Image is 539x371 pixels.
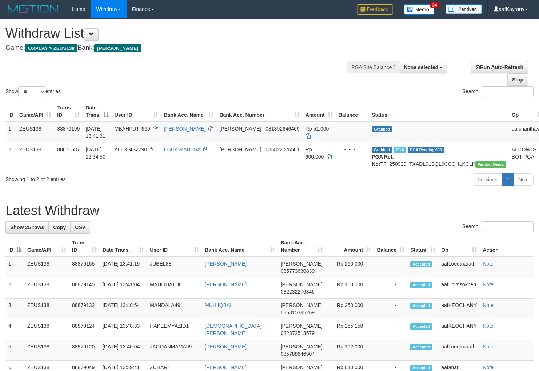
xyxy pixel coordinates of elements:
[69,236,100,257] th: Trans ID: activate to sort column ascending
[438,319,480,340] td: aafKEOCHANY
[404,64,438,70] span: None selected
[16,143,54,171] td: ZEUS138
[24,236,69,257] th: Game/API: activate to sort column ascending
[115,147,147,152] span: ALEXSIS2290
[462,86,534,97] label: Search:
[69,340,100,361] td: 88879120
[147,299,202,319] td: MANDALA49
[483,364,494,370] a: Note
[514,173,534,186] a: Next
[438,257,480,278] td: aafLoeutnarath
[281,302,323,308] span: [PERSON_NAME]
[100,257,147,278] td: [DATE] 13:41:19
[69,319,100,340] td: 88879124
[480,236,534,257] th: Action
[281,351,315,357] span: Copy 085788646904 to clipboard
[394,147,406,153] span: Marked by aafpengsreynich
[374,257,407,278] td: -
[5,203,534,218] h1: Latest Withdraw
[408,147,444,153] span: PGA Pending
[53,224,66,230] span: Copy
[5,122,16,143] td: 1
[164,126,206,132] a: [PERSON_NAME]
[100,340,147,361] td: [DATE] 13:40:04
[147,340,202,361] td: JAGOANMAMA99
[407,236,438,257] th: Status: activate to sort column ascending
[502,173,514,186] a: 1
[369,101,509,122] th: Status
[281,310,315,315] span: Copy 085315385269 to clipboard
[326,319,374,340] td: Rp 255,158
[482,86,534,97] input: Search:
[372,154,394,167] b: PGA Ref. No:
[5,340,24,361] td: 5
[75,224,85,230] span: CSV
[306,126,329,132] span: Rp 51.000
[281,364,323,370] span: [PERSON_NAME]
[483,323,494,329] a: Note
[281,268,315,274] span: Copy 085773630830 to clipboard
[483,344,494,350] a: Note
[482,221,534,232] input: Search:
[205,364,247,370] a: [PERSON_NAME]
[205,261,247,267] a: [PERSON_NAME]
[278,236,326,257] th: Bank Acc. Number: activate to sort column ascending
[374,278,407,299] td: -
[5,319,24,340] td: 4
[326,257,374,278] td: Rp 260,000
[483,261,494,267] a: Note
[372,147,392,153] span: Grabbed
[54,101,83,122] th: Trans ID: activate to sort column ascending
[219,126,261,132] span: [PERSON_NAME]
[16,101,54,122] th: Game/API: activate to sort column ascending
[339,125,366,132] div: - - -
[410,282,432,288] span: Accepted
[5,143,16,171] td: 2
[112,101,161,122] th: User ID: activate to sort column ascending
[16,122,54,143] td: ZEUS138
[410,261,432,267] span: Accepted
[326,340,374,361] td: Rp 102,000
[161,101,217,122] th: Bank Acc. Name: activate to sort column ascending
[5,236,24,257] th: ID: activate to sort column descending
[219,147,261,152] span: [PERSON_NAME]
[83,101,111,122] th: Date Trans.: activate to sort column descending
[430,2,439,8] span: 34
[438,278,480,299] td: aafThimsokhen
[147,236,202,257] th: User ID: activate to sort column ascending
[5,173,219,183] div: Showing 1 to 2 of 2 entries
[336,101,369,122] th: Balance
[24,257,69,278] td: ZEUS138
[5,278,24,299] td: 2
[483,282,494,287] a: Note
[100,319,147,340] td: [DATE] 13:40:33
[5,26,352,41] h1: Withdraw List
[281,289,315,295] span: Copy 082232276346 to clipboard
[374,340,407,361] td: -
[216,101,302,122] th: Bank Acc. Number: activate to sort column ascending
[24,319,69,340] td: ZEUS138
[100,278,147,299] td: [DATE] 13:41:04
[5,101,16,122] th: ID
[5,44,352,52] h4: Game: Bank:
[326,236,374,257] th: Amount: activate to sort column ascending
[100,236,147,257] th: Date Trans.: activate to sort column ascending
[70,221,90,234] a: CSV
[374,319,407,340] td: -
[265,126,299,132] span: Copy 081392646469 to clipboard
[369,143,509,171] td: TF_250929_TXADL01SQL0CCQHLKCLK
[85,126,105,139] span: [DATE] 13:41:31
[69,257,100,278] td: 88879155
[57,126,80,132] span: 88879199
[281,282,323,287] span: [PERSON_NAME]
[5,86,61,97] label: Show entries
[372,126,392,132] span: Grabbed
[438,299,480,319] td: aafKEOCHANY
[357,4,393,15] img: Feedback.jpg
[115,126,150,132] span: MBAHPUTRI69
[399,61,447,73] button: None selected
[5,4,61,15] img: MOTION_logo.png
[374,236,407,257] th: Balance: activate to sort column ascending
[471,61,528,73] a: Run Auto-Refresh
[69,299,100,319] td: 88879132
